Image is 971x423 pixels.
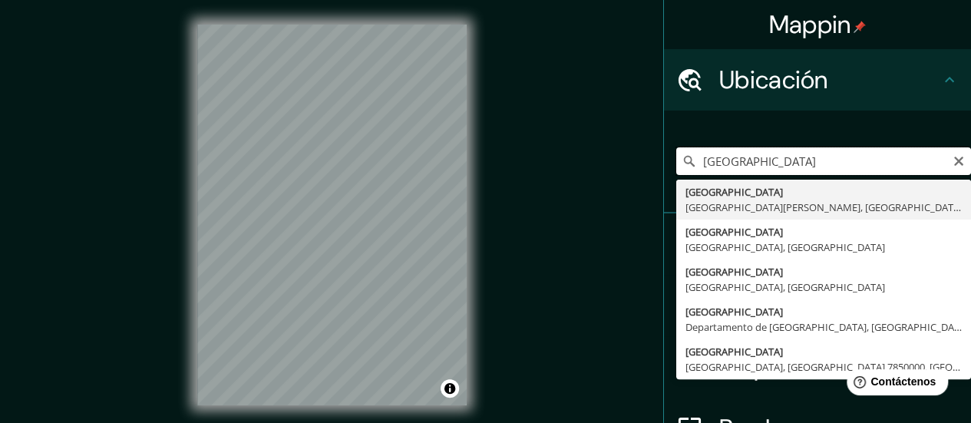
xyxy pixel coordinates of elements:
div: Estilo [664,275,971,336]
canvas: Mapa [197,25,467,405]
div: Ubicación [664,49,971,111]
div: Disposición [664,336,971,398]
font: Departamento de [GEOGRAPHIC_DATA], [GEOGRAPHIC_DATA] [685,320,969,334]
font: [GEOGRAPHIC_DATA] [685,305,783,319]
div: Patas [664,213,971,275]
font: [GEOGRAPHIC_DATA] [685,185,783,199]
font: [GEOGRAPHIC_DATA] [685,225,783,239]
img: pin-icon.png [854,21,866,33]
font: Ubicación [719,64,828,96]
iframe: Lanzador de widgets de ayuda [834,363,954,406]
font: [GEOGRAPHIC_DATA] [685,265,783,279]
font: [GEOGRAPHIC_DATA], [GEOGRAPHIC_DATA] [685,240,885,254]
button: Activar o desactivar atribución [441,379,459,398]
font: Mappin [769,8,851,41]
button: Claro [953,153,965,167]
font: [GEOGRAPHIC_DATA] [685,345,783,359]
input: Elige tu ciudad o zona [676,147,971,175]
font: [GEOGRAPHIC_DATA][PERSON_NAME], [GEOGRAPHIC_DATA] [685,200,963,214]
font: [GEOGRAPHIC_DATA], [GEOGRAPHIC_DATA] [685,280,885,294]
